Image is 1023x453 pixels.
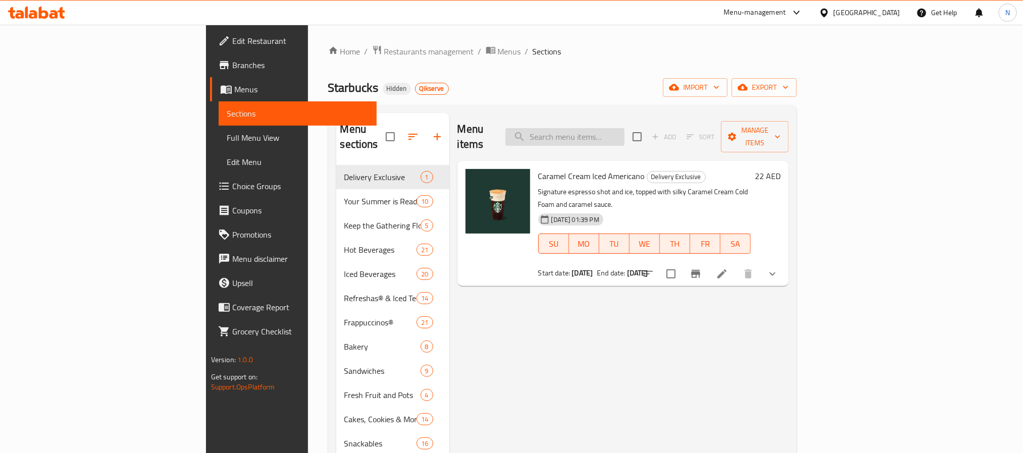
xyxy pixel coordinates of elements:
[525,45,529,58] li: /
[547,215,603,224] span: [DATE] 01:39 PM
[344,244,417,256] span: Hot Beverages
[211,380,275,393] a: Support.OpsPlatform
[478,45,482,58] li: /
[647,171,705,183] span: Delivery Exclusive
[417,316,433,328] div: items
[573,237,595,251] span: MO
[344,365,421,377] span: Sandwiches
[538,168,645,184] span: Caramel Cream Iced Americano
[344,292,417,304] div: Refreshas® & Iced Teas
[1005,7,1010,18] span: N
[328,76,379,99] span: Starbucks
[486,45,521,58] a: Menus
[716,268,728,280] a: Edit menu item
[344,171,421,183] div: Delivery Exclusive
[417,439,432,448] span: 16
[401,125,425,149] span: Sort sections
[237,353,253,366] span: 1.0.0
[344,437,417,449] span: Snackables
[344,219,421,232] div: Keep the Gathering Flowing
[417,269,432,279] span: 20
[736,262,760,286] button: delete
[417,197,432,206] span: 10
[834,7,900,18] div: [GEOGRAPHIC_DATA]
[336,407,449,431] div: Cakes, Cookies & More14
[210,174,377,198] a: Choice Groups
[344,316,417,328] span: Frappuccinos®
[664,237,686,251] span: TH
[210,319,377,344] a: Grocery Checklist
[660,263,682,285] span: Select to update
[732,78,797,97] button: export
[648,129,680,145] span: Add item
[344,195,417,207] div: Your Summer is Ready
[721,234,751,254] button: SA
[380,126,401,147] span: Select all sections
[232,59,369,71] span: Branches
[383,83,411,95] div: Hidden
[724,7,786,19] div: Menu-management
[232,204,369,216] span: Coupons
[344,413,417,425] span: Cakes, Cookies & More
[336,238,449,262] div: Hot Beverages21
[417,415,432,424] span: 14
[421,219,433,232] div: items
[336,213,449,238] div: Keep the Gathering Flowing5
[417,437,433,449] div: items
[210,222,377,247] a: Promotions
[417,268,433,280] div: items
[232,301,369,313] span: Coverage Report
[336,310,449,334] div: Frappuccinos®21
[210,77,377,101] a: Menus
[627,266,648,279] b: [DATE]
[421,221,433,231] span: 5
[211,353,236,366] span: Version:
[211,370,258,383] span: Get support on:
[421,171,433,183] div: items
[421,366,433,376] span: 9
[755,169,781,183] h6: 22 AED
[630,234,660,254] button: WE
[498,45,521,58] span: Menus
[417,413,433,425] div: items
[210,271,377,295] a: Upsell
[533,45,561,58] span: Sections
[690,234,721,254] button: FR
[417,244,433,256] div: items
[766,268,779,280] svg: Show Choices
[232,180,369,192] span: Choice Groups
[725,237,747,251] span: SA
[336,165,449,189] div: Delivery Exclusive1
[636,262,660,286] button: sort-choices
[421,390,433,400] span: 4
[417,294,432,303] span: 14
[210,53,377,77] a: Branches
[344,389,421,401] span: Fresh Fruit and Pots
[210,29,377,53] a: Edit Restaurant
[328,45,797,58] nav: breadcrumb
[417,318,432,327] span: 21
[336,286,449,310] div: Refreshas® & Iced Teas14
[417,245,432,255] span: 21
[597,266,625,279] span: End date:
[627,126,648,147] span: Select section
[721,121,789,152] button: Manage items
[210,295,377,319] a: Coverage Report
[219,150,377,174] a: Edit Menu
[336,262,449,286] div: Iced Beverages20
[232,229,369,241] span: Promotions
[680,129,721,145] span: Select section first
[227,156,369,168] span: Edit Menu
[760,262,785,286] button: show more
[421,389,433,401] div: items
[344,341,421,353] span: Bakery
[634,237,656,251] span: WE
[210,247,377,271] a: Menu disclaimer
[505,128,625,146] input: search
[421,342,433,352] span: 8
